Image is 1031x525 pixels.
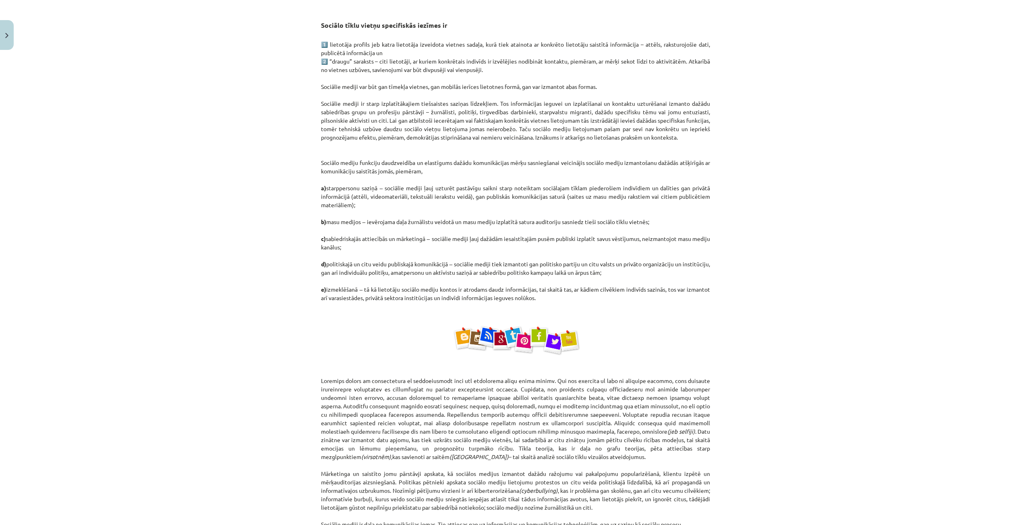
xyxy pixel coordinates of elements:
strong: Sociālo tīklu vietņu specifiskās iezīmes ir [321,21,447,29]
strong: b) [321,218,326,225]
em: (jeb selfiji) [667,428,695,435]
p: 1️⃣ lietotāja profils jeb katra lietotāja izveidota vietnes sadaļa, kurā tiek atainota ar konkrēt... [321,40,710,302]
em: ([GEOGRAPHIC_DATA]) [449,453,509,460]
strong: d) [321,260,326,268]
strong: c) [321,235,326,242]
em: (virsotnēm), [361,453,392,460]
strong: a) [321,184,326,191]
img: icon-close-lesson-0947bae3869378f0d4975bcd49f059093ad1ed9edebbc8119c70593378902aed.svg [5,33,8,38]
strong: e) [321,286,326,293]
em: (cyberbullying) [519,487,558,494]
